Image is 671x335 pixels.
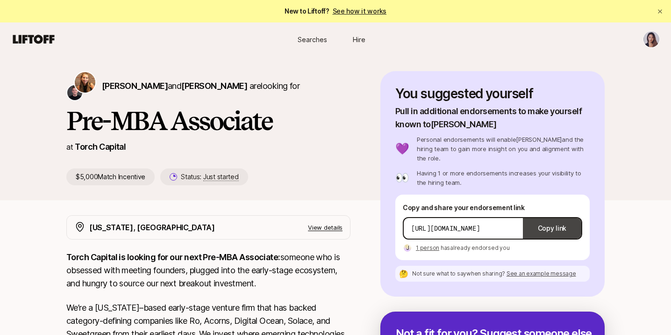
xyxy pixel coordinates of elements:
p: someone who is obsessed with meeting founders, plugged into the early-stage ecosystem, and hungry... [66,251,350,290]
p: at [66,141,73,153]
img: Mona Yan [643,31,659,47]
button: Mona Yan [643,31,660,48]
p: Personal endorsements will enable [PERSON_NAME] and the hiring team to gain more insight on you a... [417,135,590,163]
p: You suggested yourself [395,86,590,101]
p: Not sure what to say when sharing ? [412,269,576,278]
a: Hire [335,31,382,48]
p: 💜 [395,143,409,154]
p: are looking for [102,80,300,93]
strong: Torch Capital is looking for our next Pre-MBA Associate: [66,252,280,262]
p: View details [308,223,343,232]
a: See how it works [333,7,387,15]
span: Hire [353,35,365,44]
p: Having 1 or more endorsements increases your visibility to the hiring team. [417,168,590,187]
span: Just started [203,173,239,181]
img: Christopher Harper [67,85,82,100]
span: and [168,81,247,91]
p: Pull in additional endorsements to make yourself known to [PERSON_NAME] [395,105,590,131]
span: Searches [298,35,327,44]
p: 👀 [395,172,409,183]
span: See an example message [507,270,576,277]
h1: Pre-MBA Associate [66,107,350,135]
p: [URL][DOMAIN_NAME] [411,224,480,233]
a: Searches [289,31,335,48]
img: Katie Reiner [75,72,95,93]
p: J [406,242,409,254]
p: Status: [181,171,238,182]
p: [US_STATE], [GEOGRAPHIC_DATA] [89,221,215,233]
span: New to Liftoff? [285,6,386,17]
span: 1 person [416,244,439,251]
span: [PERSON_NAME] [181,81,247,91]
a: Torch Capital [75,142,126,152]
p: $5,000 Match Incentive [66,168,155,185]
p: has already endorsed you [416,244,509,252]
button: Copy link [523,215,581,241]
span: [PERSON_NAME] [102,81,168,91]
p: 🤔 [399,270,408,277]
p: Copy and share your endorsement link [403,202,582,213]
